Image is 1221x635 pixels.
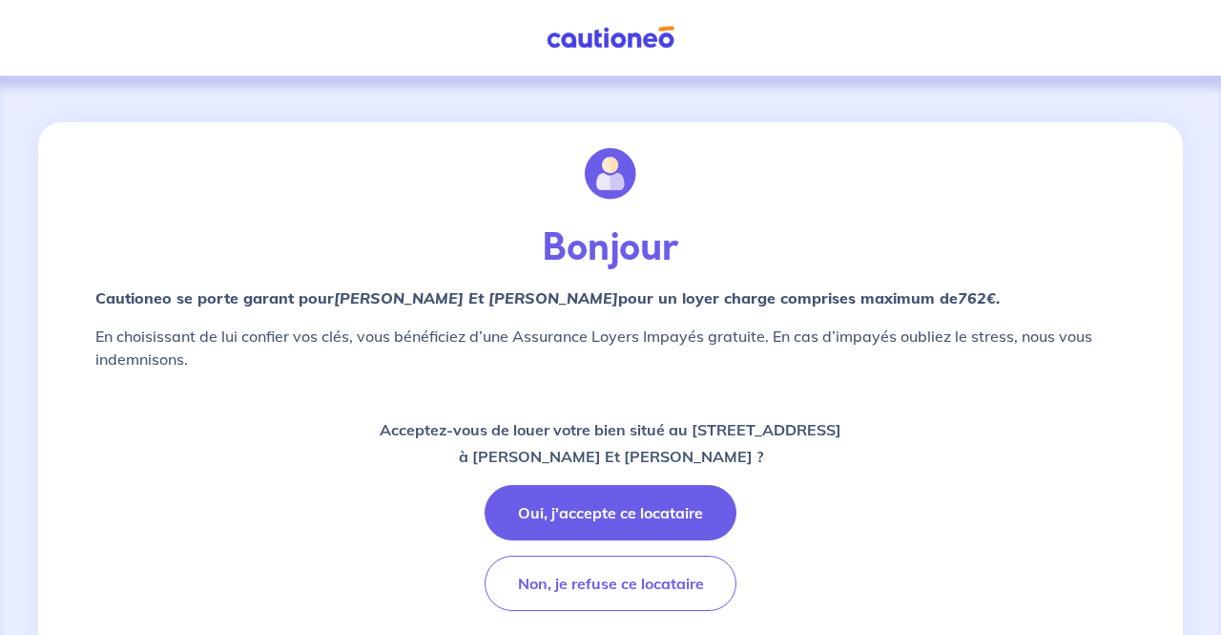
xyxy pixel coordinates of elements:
strong: Cautioneo se porte garant pour pour un loyer charge comprises maximum de . [95,288,1000,307]
img: illu_account.svg [585,148,636,200]
button: Oui, j'accepte ce locataire [485,485,736,540]
img: Cautioneo [539,26,682,50]
p: En choisissant de lui confier vos clés, vous bénéficiez d’une Assurance Loyers Impayés gratuite. ... [95,325,1126,370]
em: [PERSON_NAME] Et [PERSON_NAME] [334,288,618,307]
p: Acceptez-vous de louer votre bien situé au [STREET_ADDRESS] à [PERSON_NAME] Et [PERSON_NAME] ? [380,416,841,470]
em: 762€ [958,288,996,307]
p: Bonjour [95,225,1126,271]
button: Non, je refuse ce locataire [485,556,736,611]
